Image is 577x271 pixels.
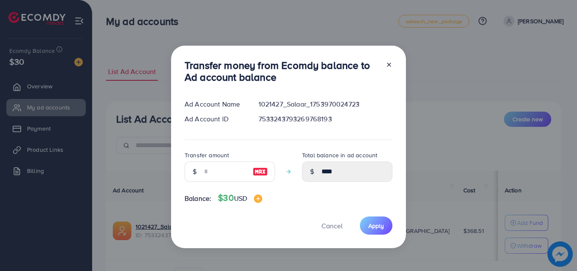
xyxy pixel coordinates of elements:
span: Balance: [185,194,211,203]
label: Transfer amount [185,151,229,159]
div: 1021427_Salaar_1753970024723 [252,99,399,109]
span: Apply [368,222,384,230]
button: Apply [360,216,392,235]
span: Cancel [321,221,343,230]
label: Total balance in ad account [302,151,377,159]
h4: $30 [218,193,262,203]
button: Cancel [311,216,353,235]
h3: Transfer money from Ecomdy balance to Ad account balance [185,59,379,84]
div: Ad Account Name [178,99,252,109]
div: Ad Account ID [178,114,252,124]
img: image [254,194,262,203]
img: image [253,167,268,177]
div: 7533243793269768193 [252,114,399,124]
span: USD [234,194,247,203]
